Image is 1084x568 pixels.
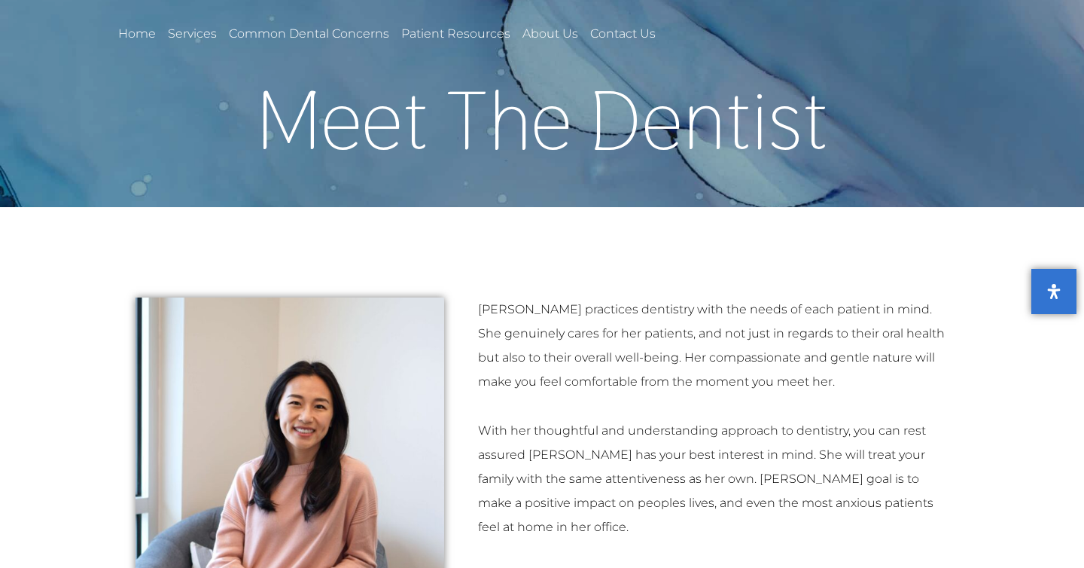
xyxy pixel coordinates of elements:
a: About Us [520,17,580,51]
a: Contact Us [588,17,658,51]
a: Patient Resources [399,17,513,51]
a: Common Dental Concerns [227,17,391,51]
a: Services [166,17,219,51]
a: Home [116,17,158,51]
p: [PERSON_NAME] practices dentistry with the needs of each patient in mind. She genuinely cares for... [478,298,948,394]
p: With her thoughtful and understanding approach to dentistry, you can rest assured [PERSON_NAME] h... [478,419,948,539]
nav: Menu [116,17,744,51]
h1: Meet The Dentist [113,78,971,161]
button: Open Accessibility Panel [1031,269,1076,314]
